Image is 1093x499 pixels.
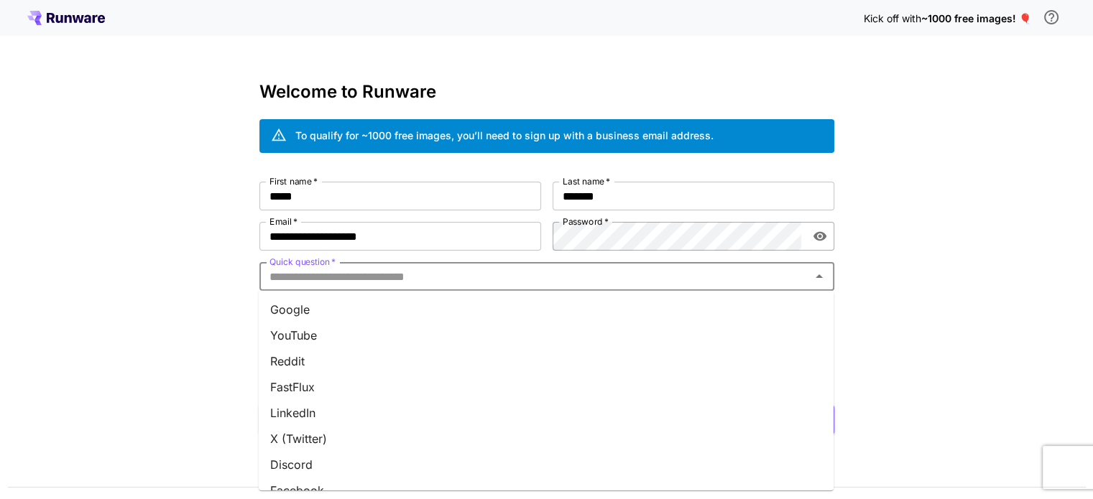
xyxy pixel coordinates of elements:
h3: Welcome to Runware [259,82,834,102]
button: In order to qualify for free credit, you need to sign up with a business email address and click ... [1037,3,1066,32]
button: toggle password visibility [807,223,833,249]
label: Quick question [269,256,336,268]
label: First name [269,175,318,187]
li: LinkedIn [259,400,834,426]
span: ~1000 free images! 🎈 [921,12,1031,24]
li: Reddit [259,348,834,374]
li: Google [259,297,834,322]
label: Password [563,215,609,228]
button: Close [809,266,829,286]
label: Last name [563,175,610,187]
li: FastFlux [259,374,834,400]
li: X (Twitter) [259,426,834,452]
li: Discord [259,452,834,477]
li: YouTube [259,322,834,348]
div: To qualify for ~1000 free images, you’ll need to sign up with a business email address. [295,128,714,143]
label: Email [269,215,298,228]
span: Kick off with [864,12,921,24]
